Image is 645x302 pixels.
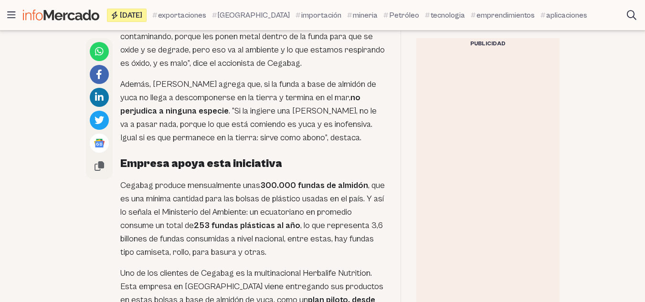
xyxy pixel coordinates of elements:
span: exportaciones [158,10,206,21]
a: emprendimientos [471,10,535,21]
span: aplicaciones [546,10,587,21]
strong: Empresa apoya esta iniciativa [120,157,282,170]
span: tecnologia [431,10,465,21]
strong: 300.000 fundas de almidón [260,180,368,190]
span: Petróleo [389,10,419,21]
span: [DATE] [120,11,142,19]
a: mineria [347,10,378,21]
p: “Las fundas normales de plástico y oxobiodegradables siguen contaminando, porque les ponen metal ... [120,17,385,70]
div: Publicidad [416,38,560,50]
a: aplicaciones [540,10,587,21]
p: Además, [PERSON_NAME] agrega que, si la funda a base de almidón de yuca no llega a descomponerse ... [120,78,385,145]
img: Google News logo [94,137,105,149]
span: [GEOGRAPHIC_DATA] [218,10,290,21]
span: emprendimientos [476,10,535,21]
a: Petróleo [383,10,419,21]
a: importación [296,10,341,21]
img: Infomercado Ecuador logo [23,10,99,21]
p: Cegabag produce mensualmente unas , que es una mínima cantidad para las bolsas de plástico usadas... [120,179,385,259]
a: [GEOGRAPHIC_DATA] [212,10,290,21]
strong: no perjudica a ninguna especie [120,93,360,116]
a: exportaciones [152,10,206,21]
span: importación [301,10,341,21]
a: tecnologia [425,10,465,21]
span: mineria [353,10,378,21]
strong: 253 fundas plásticas al año [194,220,300,230]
